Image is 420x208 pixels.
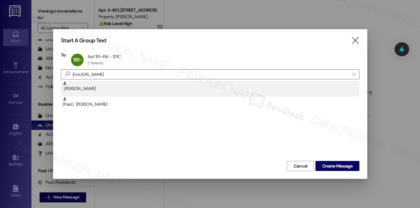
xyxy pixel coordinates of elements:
[63,81,359,92] div: : [PERSON_NAME]
[287,161,314,171] button: Cancel
[349,70,359,79] button: Clear text
[61,81,359,97] div: : [PERSON_NAME]
[61,97,359,112] div: (Past) : [PERSON_NAME]
[61,37,107,44] h3: Start A Group Text
[63,71,73,77] i: 
[87,61,103,66] div: 2 Tenants
[352,72,356,77] i: 
[61,52,67,58] h3: To:
[73,70,349,79] input: Search for any contact or apartment
[322,163,352,169] span: Create Message
[351,37,359,44] i: 
[87,54,120,59] div: Apt 151-414 - 101C
[73,56,82,76] span: 151-414
[293,163,307,169] span: Cancel
[63,97,359,108] div: (Past) : [PERSON_NAME]
[315,161,359,171] button: Create Message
